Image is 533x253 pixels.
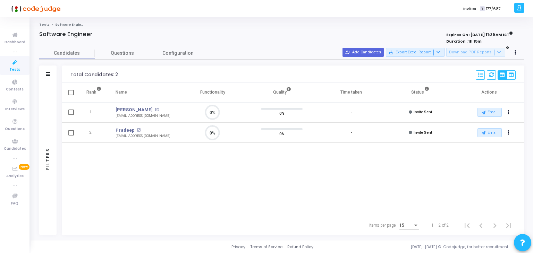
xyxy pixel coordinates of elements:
[369,222,397,228] div: Items per page:
[340,88,362,96] div: Time taken
[4,146,26,152] span: Candidates
[474,218,488,232] button: Previous page
[498,70,516,80] div: View Options
[279,130,285,137] span: 0%
[162,50,194,57] span: Configuration
[39,31,92,38] h4: Software Engineer
[250,244,282,250] a: Terms of Service
[116,88,127,96] div: Name
[350,110,352,115] div: -
[287,244,313,250] a: Refund Policy
[488,218,502,232] button: Next page
[431,222,449,228] div: 1 – 2 of 2
[116,113,170,119] div: [EMAIL_ADDRESS][DOMAIN_NAME]
[399,223,419,228] mat-select: Items per page:
[9,2,61,16] img: logo
[79,83,109,102] th: Rank
[116,127,135,134] a: Pradeep
[279,110,285,117] span: 0%
[39,23,524,27] nav: breadcrumb
[116,106,153,113] a: [PERSON_NAME]
[460,218,474,232] button: First page
[11,201,18,207] span: FAQ
[414,130,432,135] span: Invite Sent
[386,48,445,57] button: Export Excel Report
[389,50,394,55] mat-icon: save_alt
[231,244,245,250] a: Privacy
[446,30,513,38] strong: Expires On : [DATE] 11:29 AM IST
[455,83,524,102] th: Actions
[79,102,109,123] td: 1
[39,23,50,27] a: Tests
[446,48,505,57] button: Download PDF Reports
[178,83,247,102] th: Functionality
[502,218,516,232] button: Last page
[5,126,25,132] span: Questions
[6,173,24,179] span: Analytics
[9,67,20,73] span: Tests
[70,72,118,78] div: Total Candidates: 2
[19,164,29,170] span: New
[6,87,24,93] span: Contests
[504,128,514,138] button: Actions
[137,128,141,132] mat-icon: open_in_new
[414,110,432,114] span: Invite Sent
[5,40,25,45] span: Dashboard
[504,108,514,117] button: Actions
[45,121,51,197] div: Filters
[342,48,384,57] button: Add Candidates
[350,130,352,136] div: -
[313,244,524,250] div: [DATE]-[DATE] © Codejudge, for better recruitment.
[39,50,95,57] span: Candidates
[247,83,317,102] th: Quality
[386,83,455,102] th: Status
[477,128,502,137] button: Email
[486,6,501,12] span: 177/687
[55,23,87,27] span: Software Engineer
[463,6,477,12] label: Invites:
[477,108,502,117] button: Email
[345,50,350,55] mat-icon: person_add_alt
[446,38,482,44] strong: Duration : 1h 15m
[79,123,109,143] td: 2
[5,106,25,112] span: Interviews
[399,223,404,228] span: 15
[95,50,150,57] span: Questions
[155,108,159,112] mat-icon: open_in_new
[116,133,170,139] div: [EMAIL_ADDRESS][DOMAIN_NAME]
[480,6,484,11] span: T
